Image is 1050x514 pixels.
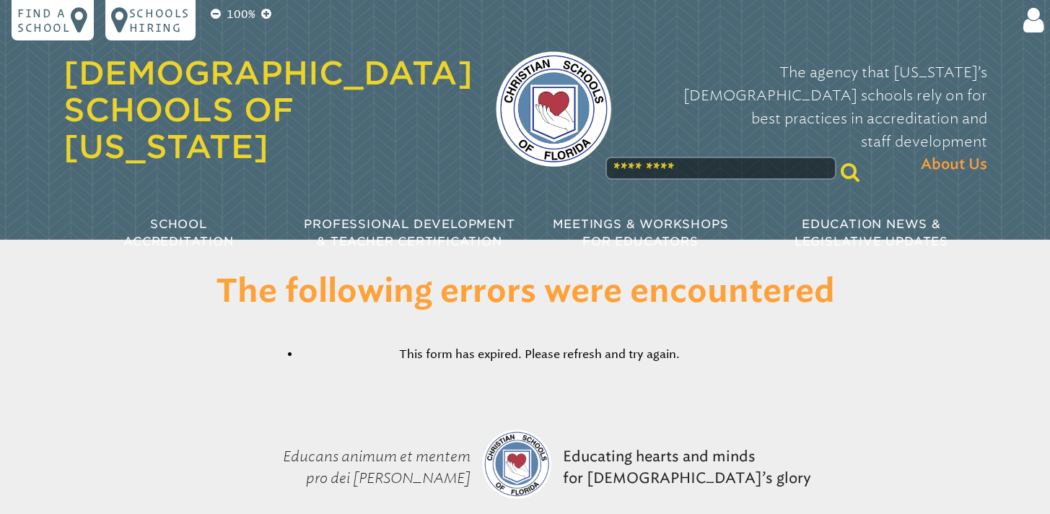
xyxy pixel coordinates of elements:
p: Find a school [17,6,71,35]
span: School Accreditation [123,217,233,248]
img: csf-logo-web-colors.png [496,51,611,167]
h1: The following errors were encountered [154,274,896,311]
span: Professional Development & Teacher Certification [304,217,515,248]
li: This form has expired. Please refresh and try again. [300,346,779,363]
p: 100% [224,6,258,23]
span: Meetings & Workshops for Educators [553,217,729,248]
a: [DEMOGRAPHIC_DATA] Schools of [US_STATE] [64,54,473,165]
span: About Us [921,153,987,176]
p: The agency that [US_STATE]’s [DEMOGRAPHIC_DATA] schools rely on for best practices in accreditati... [634,61,987,176]
span: Education News & Legislative Updates [795,217,948,248]
img: csf-logo-web-colors.png [482,430,551,499]
p: Schools Hiring [129,6,190,35]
